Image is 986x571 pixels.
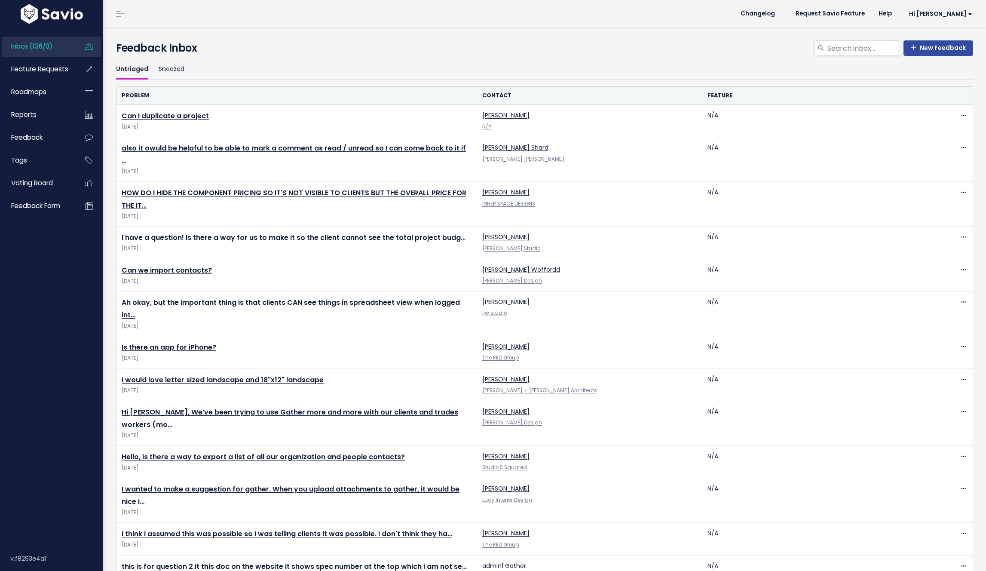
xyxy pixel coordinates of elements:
td: N/A [702,259,928,291]
a: Studio S Squared [482,464,527,471]
span: Reports [11,110,37,119]
td: N/A [702,401,928,445]
a: iiw studio [482,310,507,316]
a: The RED Group [482,541,519,548]
a: Inbox (136/0) [2,37,71,56]
a: Can we import contacts? [122,265,212,275]
a: [PERSON_NAME] Woffordd [482,265,560,274]
a: HOW DO I HIDE THE COMPONENT PRICING SO IT'S NOT VISIBLE TO CLIENTS BUT THE OVERALL PRICE FOR THE IT… [122,188,466,210]
input: Search inbox... [827,40,900,56]
a: Ah okay, but the important thing is that clients CAN see things in spreadsheet view when logged int… [122,298,460,320]
a: Hi [PERSON_NAME] [899,7,979,21]
span: [DATE] [122,508,472,517]
a: The RED Group [482,354,519,361]
td: N/A [702,227,928,259]
a: Reports [2,105,71,125]
a: [PERSON_NAME] [482,452,530,460]
a: [PERSON_NAME] [482,484,530,493]
a: Feedback [2,128,71,147]
a: I wanted to make a suggestion for gather. When you upload attachments to gather, it would be nice i… [122,484,459,507]
a: Tags [2,150,71,170]
td: N/A [702,105,928,137]
span: [DATE] [122,386,472,395]
span: Hi [PERSON_NAME] [909,11,972,17]
td: N/A [702,368,928,401]
a: [PERSON_NAME] [482,298,530,306]
td: N/A [702,182,928,227]
span: Inbox (136/0) [11,42,52,51]
a: I would love letter sized landscape and 18"x12" landscape [122,375,324,385]
a: [PERSON_NAME] Studio [482,245,540,252]
span: Changelog [741,11,775,17]
span: [DATE] [122,354,472,363]
a: [PERSON_NAME] Design [482,277,542,284]
span: Feedback form [11,201,60,210]
td: N/A [702,137,928,182]
td: N/A [702,523,928,555]
a: INNER SPACE DESIGNS [482,200,535,207]
td: N/A [702,445,928,478]
a: Untriaged [116,59,148,80]
a: Feature Requests [2,59,71,79]
span: [DATE] [122,431,472,440]
img: logo-white.9d6f32f41409.svg [18,4,85,24]
a: Voting Board [2,173,71,193]
a: Help [872,7,899,20]
a: [PERSON_NAME] [482,342,530,351]
th: Problem [116,87,477,104]
a: [PERSON_NAME] [482,111,530,120]
a: [PERSON_NAME] [482,233,530,241]
span: [DATE] [122,212,472,221]
a: Can I duplicate a project [122,111,209,121]
ul: Filter feature requests [116,59,973,80]
a: [PERSON_NAME] [482,407,530,416]
span: [DATE] [122,123,472,132]
th: Contact [477,87,702,104]
h4: Feedback Inbox [116,40,973,56]
span: Feature Requests [11,64,68,74]
a: [PERSON_NAME] [482,529,530,537]
span: Tags [11,156,27,165]
td: N/A [702,336,928,368]
div: v.f8293e4a1 [10,547,103,570]
a: Hi [PERSON_NAME], We’ve been trying to use Gather more and more with our clients and trades worke... [122,407,458,430]
span: Voting Board [11,178,53,187]
a: Feedback form [2,196,71,216]
td: N/A [702,292,928,336]
a: Snoozed [159,59,184,80]
a: Request Savio Feature [789,7,872,20]
a: [PERSON_NAME] [482,188,530,196]
span: [DATE] [122,464,472,473]
a: New Feedback [903,40,973,56]
span: Roadmaps [11,87,46,96]
a: I think I assumed this was possible so I was telling clients it was possible. I don't think they ha… [122,529,452,539]
a: [PERSON_NAME] + [PERSON_NAME] Architects [482,387,597,394]
span: Feedback [11,133,43,142]
a: [PERSON_NAME] Shard [482,143,548,152]
a: Is there an app for iPhone? [122,342,216,352]
span: [DATE] [122,277,472,286]
a: [PERSON_NAME] [PERSON_NAME] [482,156,564,163]
th: Feature [702,87,928,104]
a: admin1 Gather [482,562,526,570]
a: [PERSON_NAME] Design [482,419,542,426]
a: [PERSON_NAME] [482,375,530,384]
a: also it owuld be helpful to be able to mark a comment as read / unread so I can come back to it if … [122,143,466,166]
a: Lucy Interior Design [482,497,532,503]
span: [DATE] [122,540,472,550]
span: [DATE] [122,167,472,176]
td: N/A [702,478,928,523]
a: I have a question! Is there a way for us to make it so the client cannot see the total project budg… [122,233,465,243]
a: Hello, is there a way to export a list of all our organization and people contacts? [122,452,405,462]
span: [DATE] [122,322,472,331]
a: Roadmaps [2,82,71,102]
a: N/A [482,123,492,130]
span: [DATE] [122,244,472,253]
